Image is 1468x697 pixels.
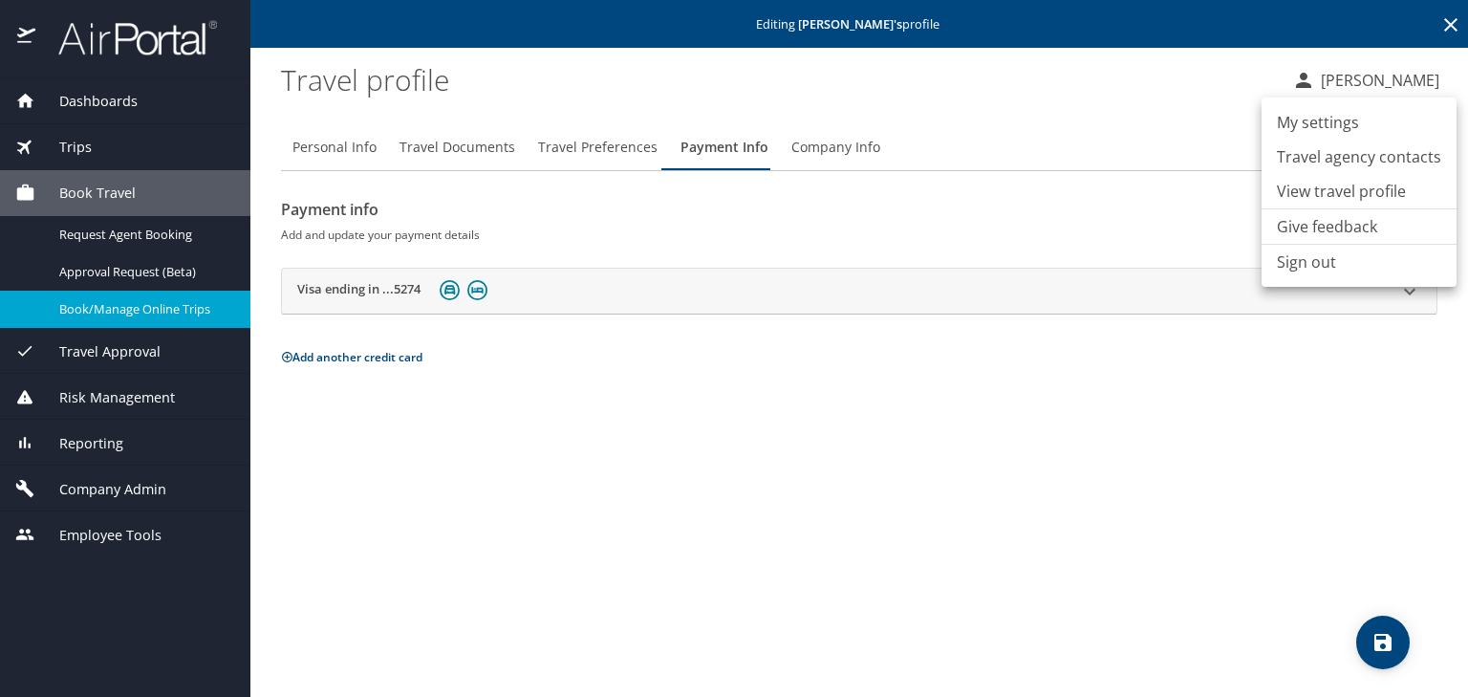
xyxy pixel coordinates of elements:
[1262,140,1457,174] a: Travel agency contacts
[1262,174,1457,208] a: View travel profile
[1277,215,1377,238] a: Give feedback
[1262,105,1457,140] a: My settings
[1262,245,1457,279] li: Sign out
